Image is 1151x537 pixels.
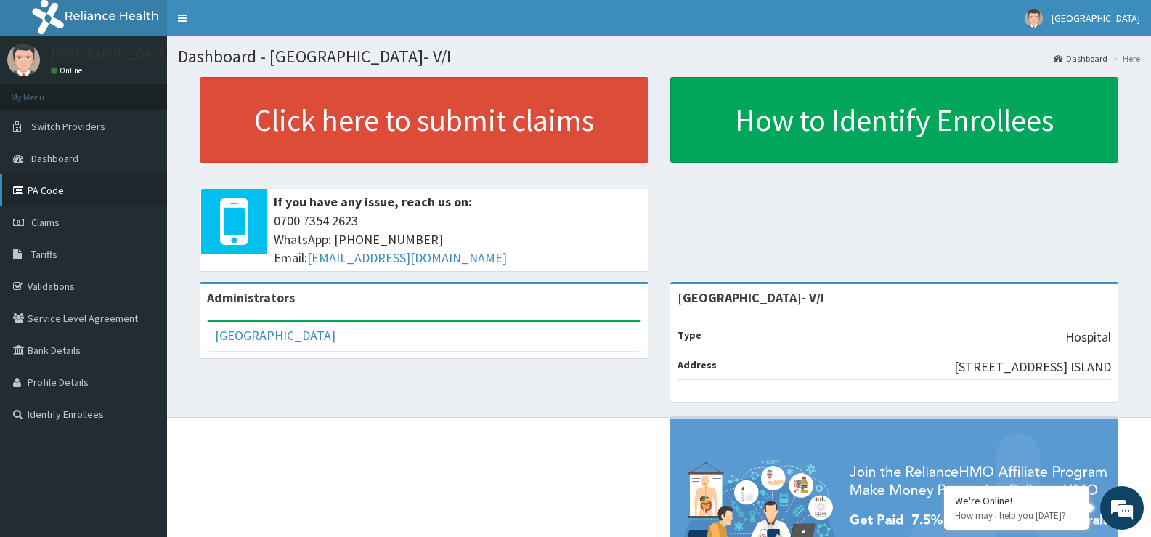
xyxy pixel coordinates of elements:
span: We're online! [84,170,200,317]
strong: [GEOGRAPHIC_DATA]- V/I [678,289,824,306]
textarea: Type your message and hit 'Enter' [7,371,277,422]
p: How may I help you today? [955,509,1078,522]
img: User Image [1025,9,1043,28]
div: Chat with us now [76,81,244,100]
a: [EMAIL_ADDRESS][DOMAIN_NAME] [307,249,507,266]
span: Dashboard [31,152,78,165]
a: Dashboard [1054,52,1107,65]
a: How to Identify Enrollees [670,77,1119,163]
span: Tariffs [31,248,57,261]
h1: Dashboard - [GEOGRAPHIC_DATA]- V/I [178,47,1140,66]
b: Administrators [207,289,295,306]
img: d_794563401_company_1708531726252_794563401 [27,73,59,109]
span: 0700 7354 2623 WhatsApp: [PHONE_NUMBER] Email: [274,211,641,267]
span: Claims [31,216,60,229]
div: We're Online! [955,494,1078,507]
p: [GEOGRAPHIC_DATA] [51,47,171,60]
b: Type [678,328,701,342]
p: Hospital [1065,328,1111,347]
li: Here [1109,52,1140,65]
a: [GEOGRAPHIC_DATA] [215,327,335,344]
a: Click here to submit claims [200,77,648,163]
span: [GEOGRAPHIC_DATA] [1052,12,1140,25]
b: Address [678,358,717,371]
img: User Image [7,44,40,76]
div: Minimize live chat window [238,7,273,42]
b: If you have any issue, reach us on: [274,193,472,210]
span: Switch Providers [31,120,105,133]
p: [STREET_ADDRESS] ISLAND [954,358,1111,376]
a: Online [51,65,86,76]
